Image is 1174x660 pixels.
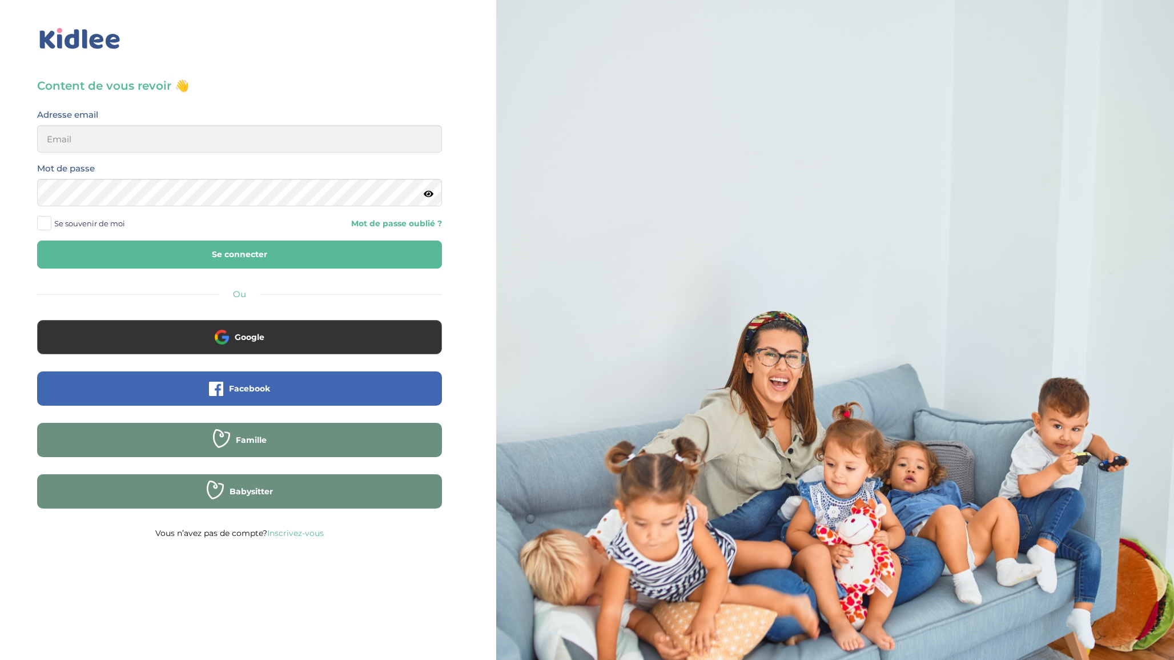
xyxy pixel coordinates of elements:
[37,494,442,505] a: Babysitter
[37,442,442,453] a: Famille
[233,289,246,299] span: Ou
[209,382,223,396] img: facebook.png
[215,330,229,344] img: google.png
[248,218,443,229] a: Mot de passe oublié ?
[37,320,442,354] button: Google
[37,107,98,122] label: Adresse email
[229,383,270,394] span: Facebook
[37,371,442,406] button: Facebook
[267,528,324,538] a: Inscrivez-vous
[230,486,273,497] span: Babysitter
[37,125,442,153] input: Email
[236,434,267,446] span: Famille
[37,474,442,509] button: Babysitter
[37,78,442,94] h3: Content de vous revoir 👋
[37,241,442,269] button: Se connecter
[37,526,442,541] p: Vous n’avez pas de compte?
[37,26,123,52] img: logo_kidlee_bleu
[54,216,125,231] span: Se souvenir de moi
[37,391,442,402] a: Facebook
[37,339,442,350] a: Google
[37,161,95,176] label: Mot de passe
[235,331,264,343] span: Google
[37,423,442,457] button: Famille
